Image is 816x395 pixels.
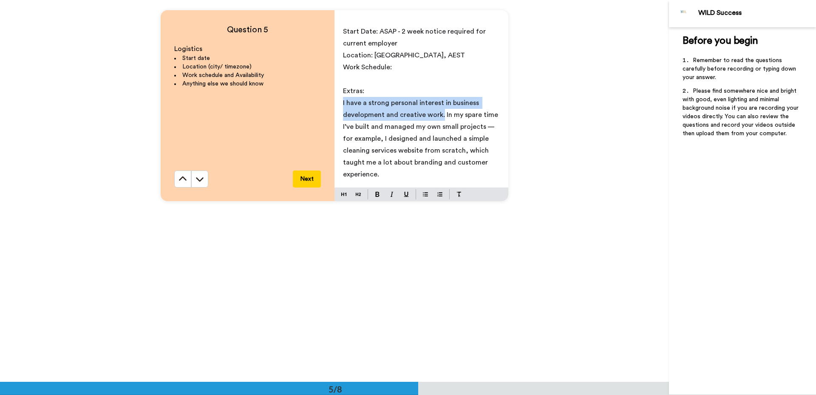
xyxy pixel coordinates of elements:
span: Work schedule and Availability [182,72,264,78]
div: 5/8 [315,383,356,395]
span: Location: [GEOGRAPHIC_DATA], AEST [343,52,465,59]
img: bulleted-block.svg [423,191,428,198]
span: Start date [182,55,210,61]
img: clear-format.svg [456,192,462,197]
img: italic-mark.svg [390,192,394,197]
span: Before you begin [683,36,758,46]
span: Work Schedule: [343,64,392,71]
span: I have a strong personal interest in business development and creative work. In my spare time I’v... [343,99,500,178]
img: heading-two-block.svg [356,191,361,198]
span: Extras: [343,88,364,94]
span: Remember to read the questions carefully before recording or typing down your answer. [683,57,798,80]
span: Location (city/ timezone) [182,64,252,70]
span: Anything else we should know [182,81,263,87]
span: Please find somewhere nice and bright with good, even lighting and minimal background noise if yo... [683,88,800,136]
div: WILD Success [698,9,816,17]
img: Profile Image [674,3,694,24]
button: Next [293,171,321,188]
span: Start Date: ASAP - 2 week notice required for current employer [343,28,487,47]
img: numbered-block.svg [437,191,442,198]
img: bold-mark.svg [375,192,380,197]
h4: Question 5 [174,24,321,36]
img: underline-mark.svg [404,192,409,197]
span: Logistics [174,45,202,52]
img: heading-one-block.svg [341,191,346,198]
